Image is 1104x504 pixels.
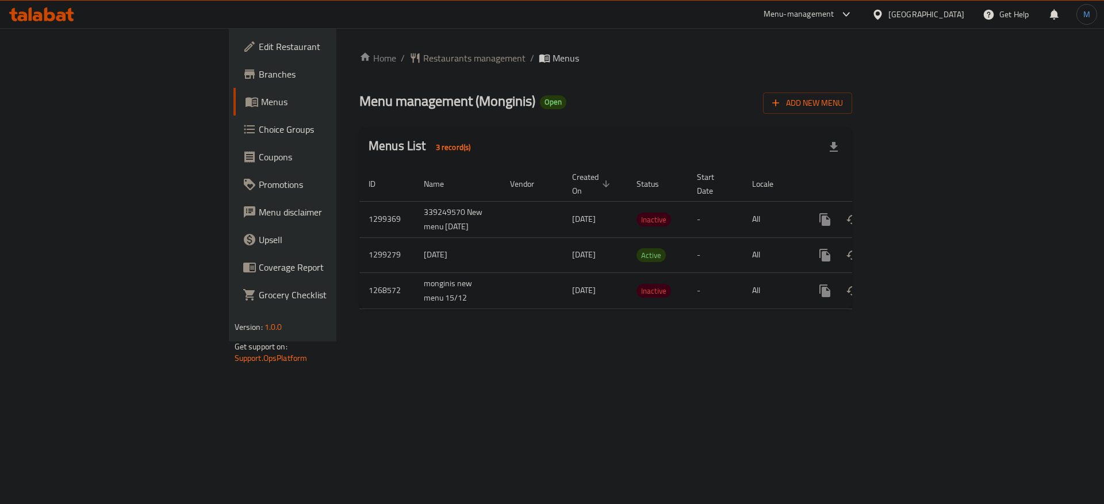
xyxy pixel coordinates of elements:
h2: Menus List [369,137,477,156]
button: Change Status [839,206,867,233]
span: Inactive [637,284,671,298]
a: Promotions [233,171,413,198]
td: - [688,272,743,309]
li: / [530,51,534,65]
td: [DATE] [415,237,501,272]
button: Add New Menu [763,93,852,114]
span: Edit Restaurant [259,40,404,53]
span: Version: [235,320,263,334]
span: Branches [259,67,404,81]
div: Export file [820,133,848,161]
td: All [743,272,802,309]
td: All [743,201,802,237]
span: Menu disclaimer [259,205,404,219]
td: - [688,201,743,237]
a: Support.OpsPlatform [235,351,308,366]
span: Menus [261,95,404,109]
a: Menus [233,88,413,116]
span: M [1083,8,1090,21]
span: Promotions [259,178,404,191]
th: Actions [802,167,931,202]
span: Vendor [510,177,549,191]
a: Coupons [233,143,413,171]
span: Coverage Report [259,260,404,274]
span: 1.0.0 [264,320,282,334]
span: Name [424,177,459,191]
span: 3 record(s) [429,142,478,153]
span: Get support on: [235,339,287,354]
span: Inactive [637,213,671,226]
div: Active [637,248,666,262]
td: monginis new menu 15/12 [415,272,501,309]
a: Edit Restaurant [233,33,413,60]
div: Menu-management [764,7,834,21]
a: Choice Groups [233,116,413,143]
nav: breadcrumb [359,51,852,65]
span: Coupons [259,150,404,164]
span: Choice Groups [259,122,404,136]
button: more [811,241,839,269]
span: Active [637,249,666,262]
span: [DATE] [572,211,596,226]
a: Upsell [233,226,413,253]
table: enhanced table [359,167,931,309]
span: [DATE] [572,283,596,298]
a: Coverage Report [233,253,413,281]
span: Upsell [259,233,404,247]
div: [GEOGRAPHIC_DATA] [888,8,964,21]
button: Change Status [839,277,867,305]
button: more [811,277,839,305]
button: Change Status [839,241,867,269]
a: Branches [233,60,413,88]
a: Restaurants management [409,51,526,65]
td: All [743,237,802,272]
span: ID [369,177,390,191]
span: Restaurants management [423,51,526,65]
span: Menus [553,51,579,65]
td: 339249570 New menu [DATE] [415,201,501,237]
span: Add New Menu [772,96,843,110]
div: Open [540,95,566,109]
span: Menu management ( Monginis ) [359,88,535,114]
span: [DATE] [572,247,596,262]
span: Start Date [697,170,729,198]
span: Grocery Checklist [259,288,404,302]
span: Locale [752,177,788,191]
div: Inactive [637,284,671,298]
span: Status [637,177,674,191]
td: - [688,237,743,272]
span: Open [540,97,566,107]
span: Created On [572,170,614,198]
a: Grocery Checklist [233,281,413,309]
button: more [811,206,839,233]
a: Menu disclaimer [233,198,413,226]
div: Total records count [429,138,478,156]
